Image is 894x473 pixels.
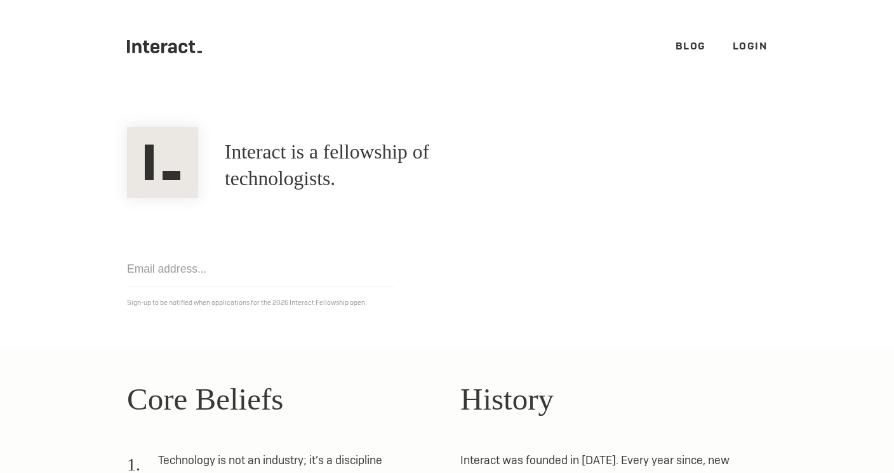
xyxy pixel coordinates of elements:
a: Login [733,39,768,53]
img: Interact Logo [127,127,198,198]
a: Blog [676,39,706,53]
h2: Core Beliefs [127,376,434,423]
h2: History [460,376,767,423]
p: Sign-up to be notified when applications for the 2026 Interact Fellowship open. [127,296,767,309]
h1: Interact is a fellowship of technologists. [225,139,525,192]
input: Email address... [127,251,394,287]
